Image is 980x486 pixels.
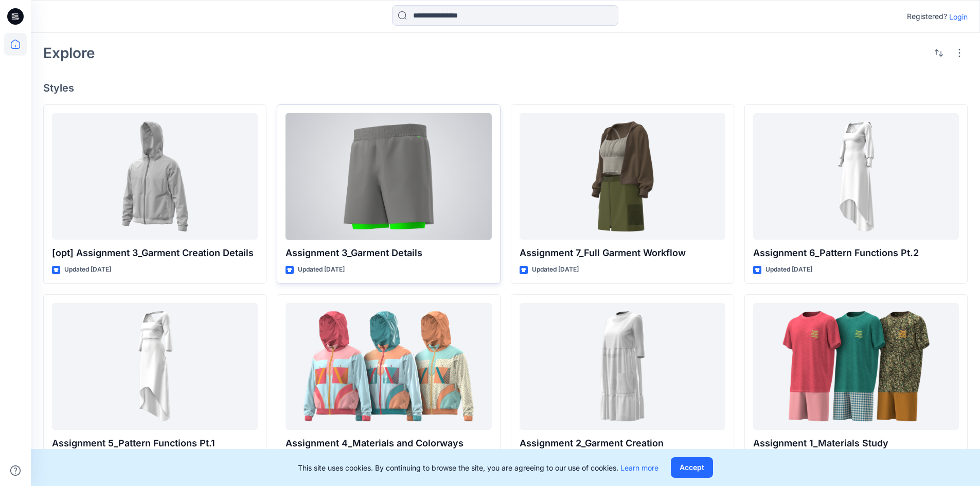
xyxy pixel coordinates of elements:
p: Updated [DATE] [64,264,111,275]
p: Assignment 6_Pattern Functions Pt.2 [753,246,959,260]
a: Assignment 2_Garment Creation [520,303,725,430]
a: Assignment 1_Materials Study [753,303,959,430]
a: Assignment 3_Garment Details [286,113,491,240]
p: Assignment 3_Garment Details [286,246,491,260]
h2: Explore [43,45,95,61]
a: Assignment 7_Full Garment Workflow [520,113,725,240]
a: Assignment 6_Pattern Functions Pt.2 [753,113,959,240]
p: Updated [DATE] [765,264,812,275]
p: Assignment 2_Garment Creation [520,436,725,451]
p: Registered? [907,10,947,23]
a: [opt] Assignment 3_Garment Creation Details [52,113,258,240]
a: Assignment 4_Materials and Colorways [286,303,491,430]
a: Learn more [620,463,658,472]
p: Assignment 1_Materials Study [753,436,959,451]
p: [opt] Assignment 3_Garment Creation Details [52,246,258,260]
p: Assignment 4_Materials and Colorways [286,436,491,451]
p: This site uses cookies. By continuing to browse the site, you are agreeing to our use of cookies. [298,462,658,473]
h4: Styles [43,82,968,94]
p: Login [949,11,968,22]
button: Accept [671,457,713,478]
a: Assignment 5_Pattern Functions Pt.1 [52,303,258,430]
p: Assignment 5_Pattern Functions Pt.1 [52,436,258,451]
p: Assignment 7_Full Garment Workflow [520,246,725,260]
p: Updated [DATE] [532,264,579,275]
p: Updated [DATE] [298,264,345,275]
